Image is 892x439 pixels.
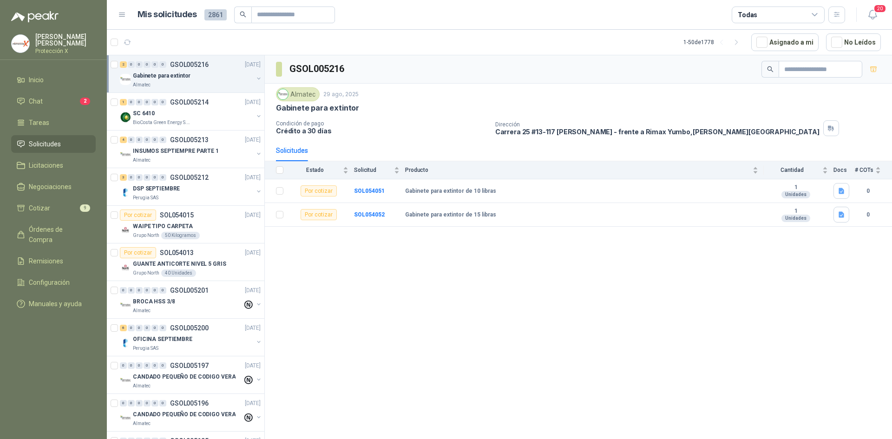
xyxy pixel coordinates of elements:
[133,109,155,118] p: SC 6410
[240,11,246,18] span: search
[136,61,143,68] div: 0
[128,99,135,105] div: 0
[245,173,261,182] p: [DATE]
[120,287,127,294] div: 0
[120,137,127,143] div: 4
[133,269,159,277] p: Grupo North
[29,203,50,213] span: Cotizar
[276,103,359,113] p: Gabinete para extintor
[29,139,61,149] span: Solicitudes
[107,243,264,281] a: Por cotizarSOL054013[DATE] Company LogoGUANTE ANTICORTE NIVEL 5 GRISGrupo North40 Unidades
[144,362,151,369] div: 0
[864,7,881,23] button: 20
[29,182,72,192] span: Negociaciones
[301,209,337,220] div: Por cotizar
[133,260,226,269] p: GUANTE ANTICORTE NIVEL 5 GRIS
[29,75,44,85] span: Inicio
[29,224,87,245] span: Órdenes de Compra
[767,66,774,72] span: search
[405,167,751,173] span: Producto
[29,118,49,128] span: Tareas
[159,99,166,105] div: 0
[151,137,158,143] div: 0
[151,400,158,406] div: 0
[245,324,261,333] p: [DATE]
[133,119,191,126] p: BioCosta Green Energy S.A.S
[128,287,135,294] div: 0
[12,35,29,52] img: Company Logo
[29,299,82,309] span: Manuales y ayuda
[29,96,43,106] span: Chat
[80,98,90,105] span: 2
[120,247,156,258] div: Por cotizar
[136,174,143,181] div: 0
[495,121,820,128] p: Dirección
[133,297,175,306] p: BROCA HSS 3/8
[354,188,385,194] b: SOL054051
[159,287,166,294] div: 0
[159,174,166,181] div: 0
[120,99,127,105] div: 1
[120,375,131,386] img: Company Logo
[133,147,219,156] p: INSUMOS SEPTIEMPRE PARTE 1
[764,161,833,179] th: Cantidad
[245,60,261,69] p: [DATE]
[120,360,262,390] a: 0 0 0 0 0 0 GSOL005197[DATE] Company LogoCANDADO PEQUEÑO DE CODIGO VERAAlmatec
[276,127,488,135] p: Crédito a 30 días
[133,72,190,80] p: Gabinete para extintor
[11,92,96,110] a: Chat2
[161,269,196,277] div: 40 Unidades
[120,362,127,369] div: 0
[136,362,143,369] div: 0
[495,128,820,136] p: Carrera 25 #13-117 [PERSON_NAME] - frente a Rimax Yumbo , [PERSON_NAME][GEOGRAPHIC_DATA]
[11,252,96,270] a: Remisiones
[204,9,227,20] span: 2861
[683,35,744,50] div: 1 - 50 de 1778
[144,137,151,143] div: 0
[151,61,158,68] div: 0
[120,398,262,427] a: 0 0 0 0 0 0 GSOL005196[DATE] Company LogoCANDADO PEQUEÑO DE CODIGO VERAAlmatec
[11,157,96,174] a: Licitaciones
[136,287,143,294] div: 0
[873,4,886,13] span: 20
[159,400,166,406] div: 0
[11,71,96,89] a: Inicio
[354,161,405,179] th: Solicitud
[764,208,828,215] b: 1
[245,361,261,370] p: [DATE]
[144,174,151,181] div: 0
[764,167,820,173] span: Cantidad
[276,87,320,101] div: Almatec
[354,211,385,218] b: SOL054052
[120,210,156,221] div: Por cotizar
[11,178,96,196] a: Negociaciones
[245,286,261,295] p: [DATE]
[170,287,209,294] p: GSOL005201
[159,362,166,369] div: 0
[144,287,151,294] div: 0
[107,206,264,243] a: Por cotizarSOL054015[DATE] Company LogoWAIPE TIPO CARPETAGrupo North50 Kilogramos
[120,262,131,273] img: Company Logo
[405,161,764,179] th: Producto
[29,256,63,266] span: Remisiones
[781,191,810,198] div: Unidades
[120,172,262,202] a: 3 0 0 0 0 0 GSOL005212[DATE] Company LogoDSP SEPTIEMBREPerugia SAS
[133,420,151,427] p: Almatec
[161,232,200,239] div: 50 Kilogramos
[120,300,131,311] img: Company Logo
[35,33,96,46] p: [PERSON_NAME] [PERSON_NAME]
[170,362,209,369] p: GSOL005197
[144,400,151,406] div: 0
[855,210,881,219] b: 0
[354,167,392,173] span: Solicitud
[278,89,288,99] img: Company Logo
[120,59,262,89] a: 2 0 0 0 0 0 GSOL005216[DATE] Company LogoGabinete para extintorAlmatec
[170,99,209,105] p: GSOL005214
[245,98,261,107] p: [DATE]
[159,137,166,143] div: 0
[133,232,159,239] p: Grupo North
[128,325,135,331] div: 0
[405,211,496,219] b: Gabinete para extintor de 15 libras
[764,184,828,191] b: 1
[826,33,881,51] button: No Leídos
